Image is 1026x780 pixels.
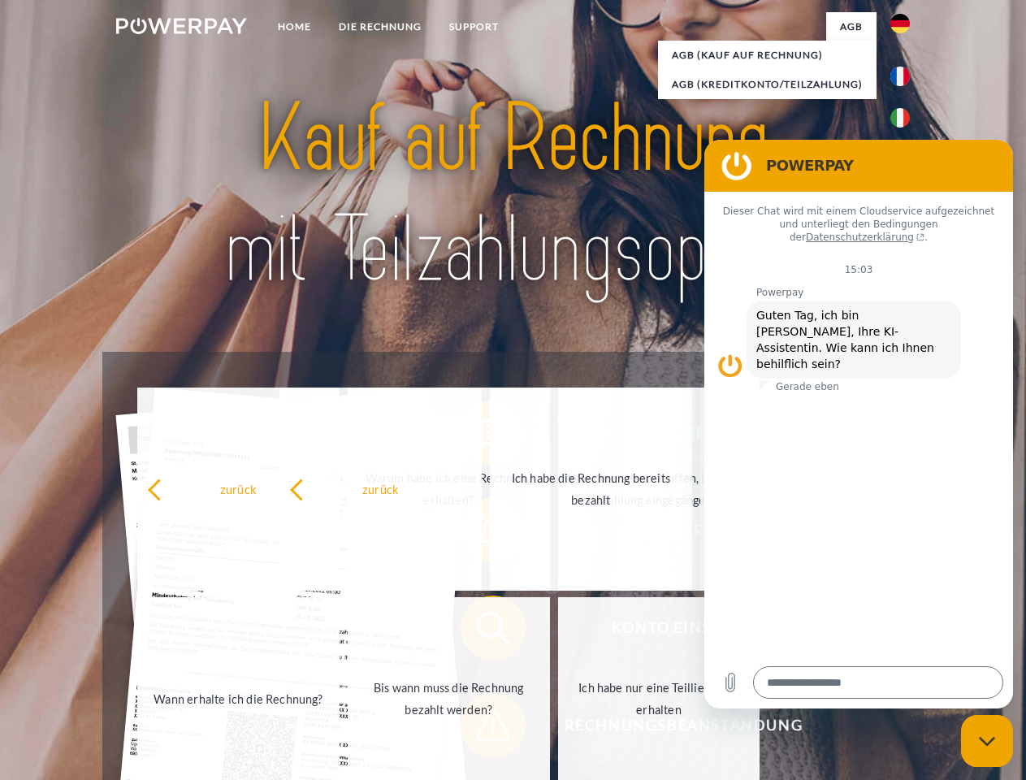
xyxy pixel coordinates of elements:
a: agb [826,12,877,41]
img: de [890,14,910,33]
div: Ich habe nur eine Teillieferung erhalten [568,677,751,721]
a: AGB (Kauf auf Rechnung) [658,41,877,70]
div: Bis wann muss die Rechnung bezahlt werden? [357,677,540,721]
iframe: Schaltfläche zum Öffnen des Messaging-Fensters; Konversation läuft [961,715,1013,767]
div: Wann erhalte ich die Rechnung? [147,687,330,709]
a: DIE RECHNUNG [325,12,435,41]
a: Home [264,12,325,41]
iframe: Messaging-Fenster [704,140,1013,708]
a: SUPPORT [435,12,513,41]
img: fr [890,67,910,86]
a: AGB (Kreditkonto/Teilzahlung) [658,70,877,99]
div: zurück [289,478,472,500]
div: Ich habe die Rechnung bereits bezahlt [500,467,682,511]
div: zurück [147,478,330,500]
img: logo-powerpay-white.svg [116,18,247,34]
img: it [890,108,910,128]
img: title-powerpay_de.svg [155,78,871,311]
